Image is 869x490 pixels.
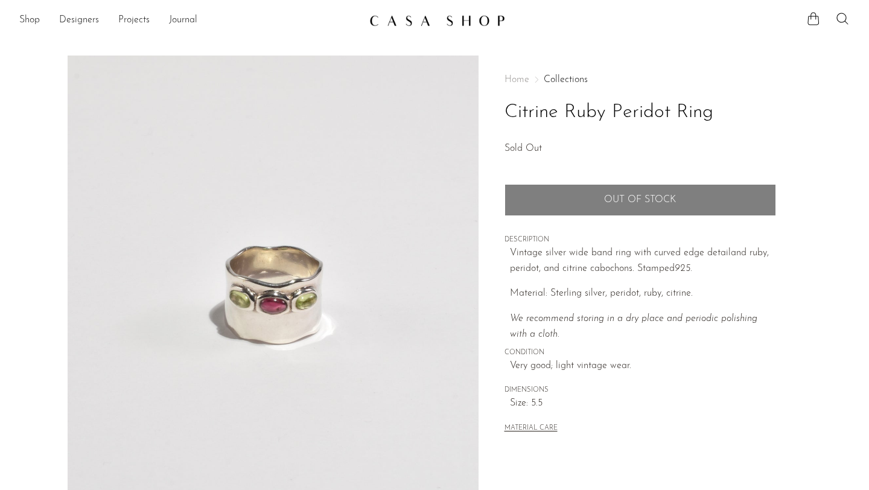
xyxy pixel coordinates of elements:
[510,396,776,412] span: Size: 5.5
[510,246,776,276] p: Vintage silver wide band ring with curved edge detail and ruby, peridot, and citrine cabochons. S...
[544,75,588,84] a: Collections
[675,264,692,273] em: 925.
[505,75,529,84] span: Home
[505,385,776,396] span: DIMENSIONS
[510,286,776,302] p: Material: Sterling silver, peridot, ruby, citrine.
[505,184,776,215] button: Add to cart
[59,13,99,28] a: Designers
[19,13,40,28] a: Shop
[505,348,776,358] span: CONDITION
[505,235,776,246] span: DESCRIPTION
[505,144,542,153] span: Sold Out
[505,97,776,128] h1: Citrine Ruby Peridot Ring
[505,424,558,433] button: MATERIAL CARE
[510,358,776,374] span: Very good; light vintage wear.
[118,13,150,28] a: Projects
[510,314,757,339] i: We recommend storing in a dry place and periodic polishing with a cloth.
[169,13,197,28] a: Journal
[604,194,676,206] span: Out of stock
[19,10,360,31] nav: Desktop navigation
[505,75,776,84] nav: Breadcrumbs
[19,10,360,31] ul: NEW HEADER MENU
